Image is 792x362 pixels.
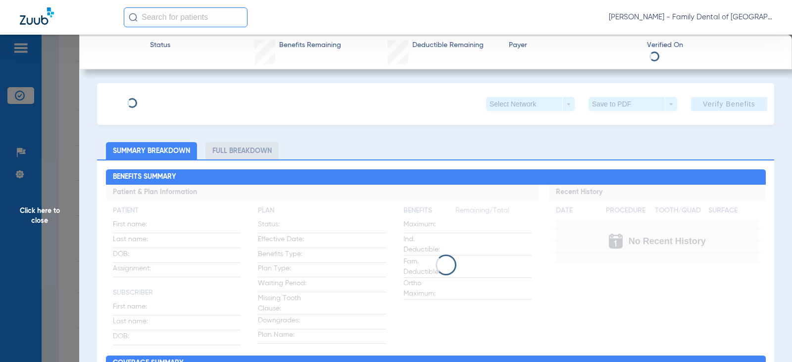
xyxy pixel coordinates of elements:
[279,40,341,51] span: Benefits Remaining
[609,12,772,22] span: [PERSON_NAME] - Family Dental of [GEOGRAPHIC_DATA]
[106,142,197,159] li: Summary Breakdown
[647,40,776,51] span: Verified On
[509,40,638,51] span: Payer
[150,40,170,51] span: Status
[205,142,279,159] li: Full Breakdown
[20,7,54,25] img: Zuub Logo
[129,13,138,22] img: Search Icon
[124,7,247,27] input: Search for patients
[106,169,766,185] h2: Benefits Summary
[412,40,484,51] span: Deductible Remaining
